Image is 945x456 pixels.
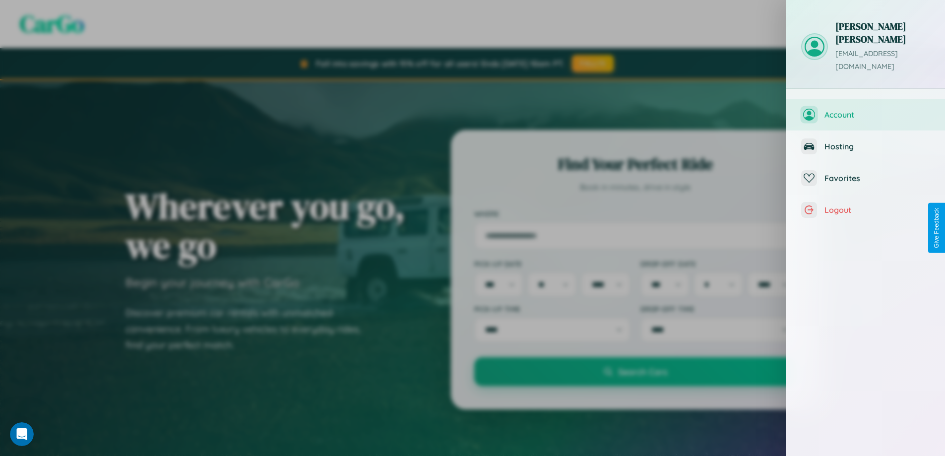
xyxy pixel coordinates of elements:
[786,130,945,162] button: Hosting
[824,110,930,120] span: Account
[824,141,930,151] span: Hosting
[933,208,940,248] div: Give Feedback
[10,422,34,446] iframe: Intercom live chat
[786,194,945,226] button: Logout
[824,173,930,183] span: Favorites
[824,205,930,215] span: Logout
[786,99,945,130] button: Account
[786,162,945,194] button: Favorites
[835,20,930,46] h3: [PERSON_NAME] [PERSON_NAME]
[835,48,930,73] p: [EMAIL_ADDRESS][DOMAIN_NAME]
